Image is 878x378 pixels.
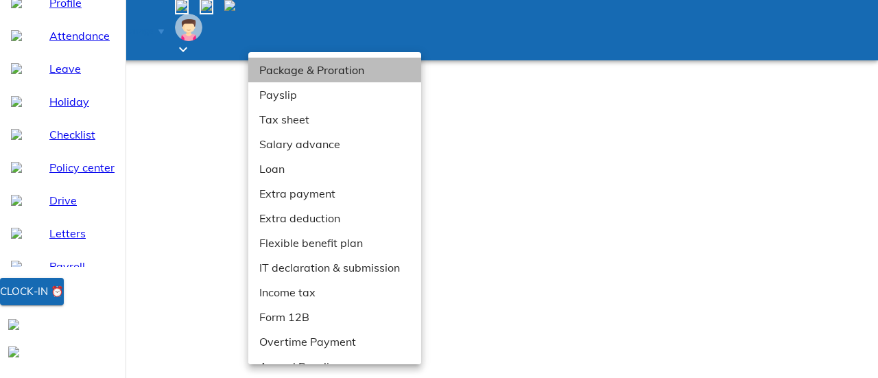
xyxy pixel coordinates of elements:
li: Extra deduction [248,206,431,231]
li: Tax sheet [248,107,431,132]
li: Form 12B [248,305,431,329]
li: Overtime Payment [248,329,431,354]
li: Extra payment [248,181,431,206]
li: Income tax [248,280,431,305]
li: Loan [248,156,431,181]
li: Flexible benefit plan [248,231,431,255]
li: Payslip [248,82,431,107]
li: IT declaration & submission [248,255,431,280]
li: Package & Proration [248,58,431,82]
li: Salary advance [248,132,431,156]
